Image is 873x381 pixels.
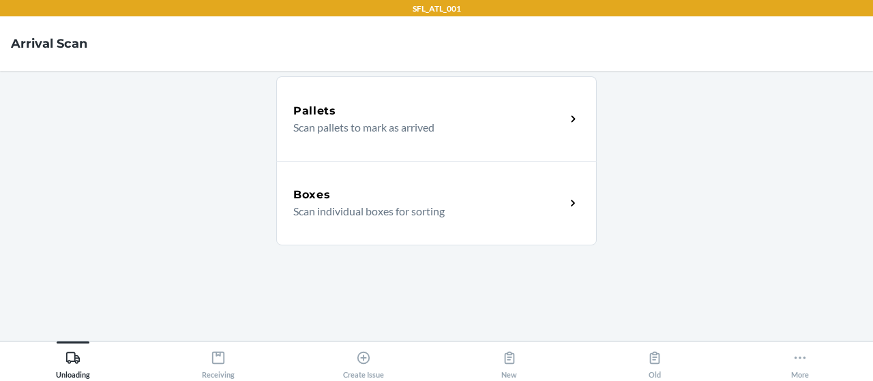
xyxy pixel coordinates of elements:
p: SFL_ATL_001 [413,3,461,15]
a: PalletsScan pallets to mark as arrived [276,76,597,161]
div: Old [647,345,662,379]
div: Create Issue [343,345,384,379]
h5: Pallets [293,103,336,119]
div: Receiving [202,345,235,379]
div: More [791,345,809,379]
h4: Arrival Scan [11,35,87,52]
p: Scan pallets to mark as arrived [293,119,554,136]
button: Receiving [145,341,291,379]
div: New [501,345,517,379]
p: Scan individual boxes for sorting [293,203,554,219]
button: New [436,341,582,379]
h5: Boxes [293,187,331,203]
button: More [728,341,873,379]
div: Unloading [56,345,90,379]
button: Old [582,341,727,379]
a: BoxesScan individual boxes for sorting [276,161,597,245]
button: Create Issue [291,341,436,379]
